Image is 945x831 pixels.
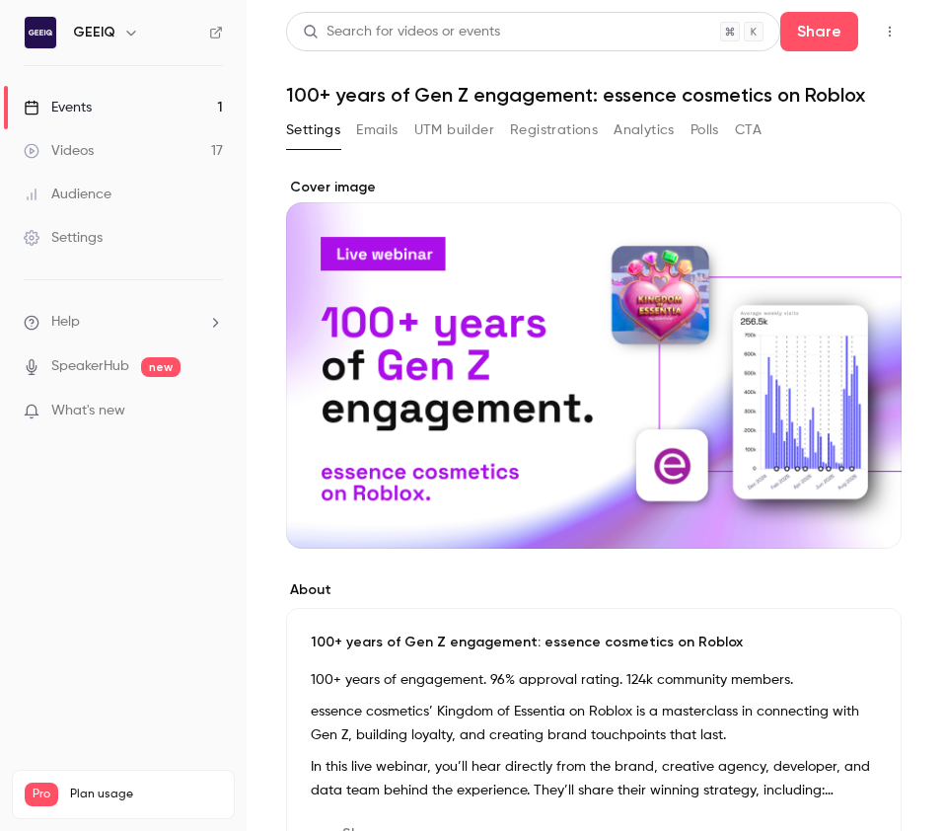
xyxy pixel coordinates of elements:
[614,114,675,146] button: Analytics
[70,787,222,802] span: Plan usage
[73,23,115,42] h6: GEEIQ
[311,755,877,802] p: In this live webinar, you’ll hear directly from the brand, creative agency, developer, and data t...
[24,228,103,248] div: Settings
[414,114,494,146] button: UTM builder
[311,633,877,652] p: 100+ years of Gen Z engagement: essence cosmetics on Roblox
[24,141,94,161] div: Videos
[24,312,223,333] li: help-dropdown-opener
[286,178,902,197] label: Cover image
[691,114,719,146] button: Polls
[510,114,598,146] button: Registrations
[25,783,58,806] span: Pro
[51,356,129,377] a: SpeakerHub
[286,83,906,107] h1: 100+ years of Gen Z engagement: essence cosmetics on Roblox
[286,178,902,549] section: Cover image
[51,312,80,333] span: Help
[286,580,902,600] label: About
[303,22,500,42] div: Search for videos or events
[24,185,111,204] div: Audience
[356,114,398,146] button: Emails
[51,401,125,421] span: What's new
[25,17,56,48] img: GEEIQ
[286,114,340,146] button: Settings
[311,700,877,747] p: essence cosmetics’ Kingdom of Essentia on Roblox is a masterclass in connecting with Gen Z, build...
[780,12,858,51] button: Share
[735,114,762,146] button: CTA
[141,357,181,377] span: new
[24,98,92,117] div: Events
[311,668,877,692] p: 100+ years of engagement. 96% approval rating. 124k community members.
